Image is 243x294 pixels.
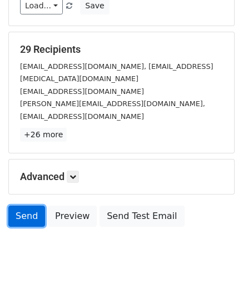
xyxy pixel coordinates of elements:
[20,128,67,142] a: +26 more
[20,99,205,121] small: [PERSON_NAME][EMAIL_ADDRESS][DOMAIN_NAME], [EMAIL_ADDRESS][DOMAIN_NAME]
[48,206,97,227] a: Preview
[100,206,184,227] a: Send Test Email
[187,241,243,294] iframe: Chat Widget
[20,43,223,56] h5: 29 Recipients
[8,206,45,227] a: Send
[20,62,213,83] small: [EMAIL_ADDRESS][DOMAIN_NAME], [EMAIL_ADDRESS][MEDICAL_DATA][DOMAIN_NAME]
[20,87,144,96] small: [EMAIL_ADDRESS][DOMAIN_NAME]
[20,171,223,183] h5: Advanced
